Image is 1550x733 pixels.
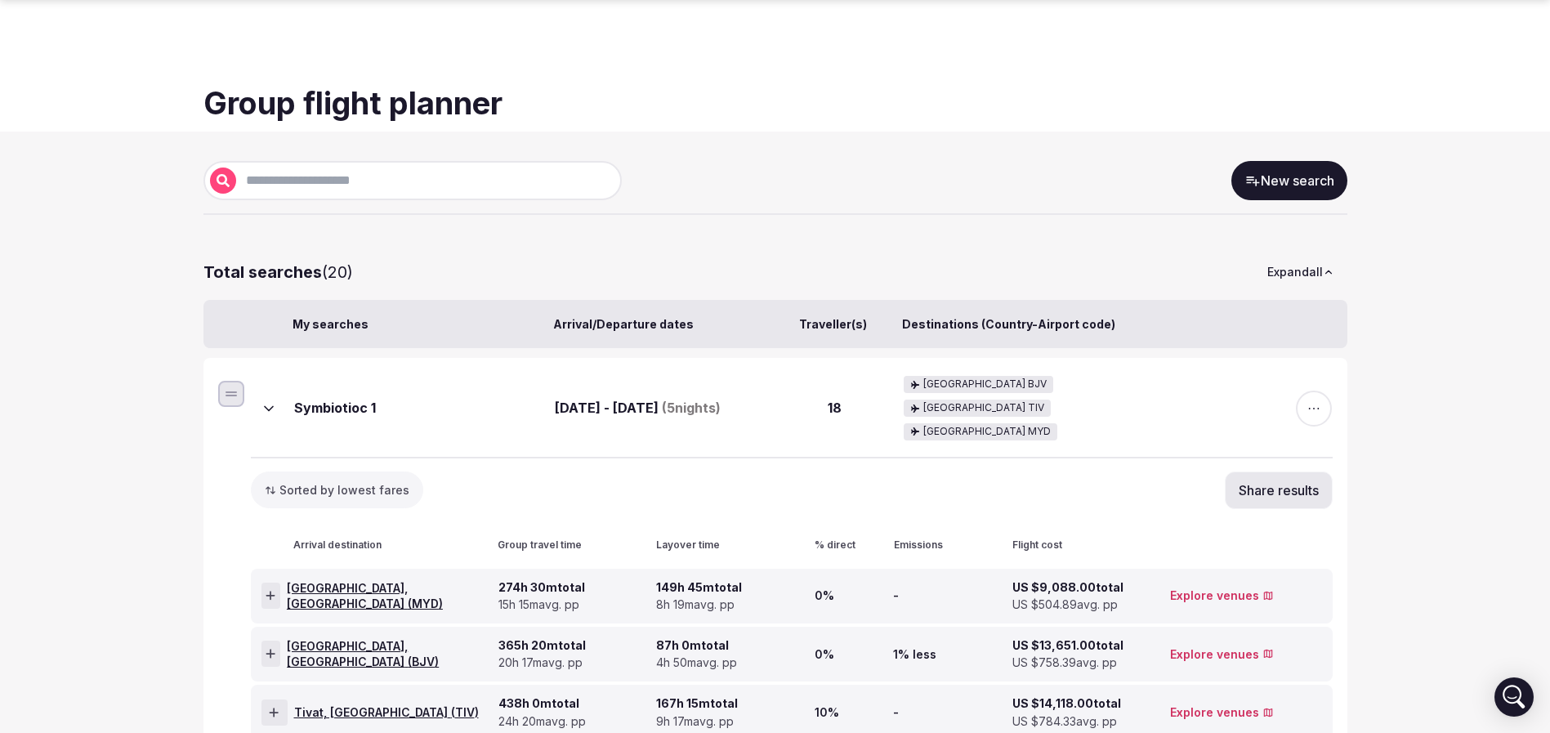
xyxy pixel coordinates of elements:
h1: Group flight planner [203,82,1347,125]
div: Emissions [894,539,1006,552]
div: Flight cost [1012,539,1164,552]
span: 8h 19m avg. pp [656,597,735,613]
p: ( 20 ) [203,261,353,284]
span: [GEOGRAPHIC_DATA], [GEOGRAPHIC_DATA] ( MYD ) [287,580,492,612]
div: - [893,570,1005,623]
div: Destinations (Country-Airport code) [902,316,1288,333]
a: Explore venues [1170,704,1274,721]
span: 24h 20m avg. pp [498,713,586,730]
div: 18 [773,376,897,440]
div: 1% less [893,628,1005,681]
div: Traveller(s) [771,316,896,333]
span: 4h 50m avg. pp [656,655,737,671]
span: 9h 17m avg. pp [656,713,734,730]
span: 167h 15m total [656,695,738,712]
button: Share results [1225,472,1333,509]
span: US $784.33 avg. pp [1012,713,1117,730]
span: Tivat, [GEOGRAPHIC_DATA] ( TIV ) [294,704,479,721]
span: US $13,651.00 total [1012,637,1123,654]
div: 0% [815,570,887,623]
span: [GEOGRAPHIC_DATA] MYD [923,425,1051,439]
span: [GEOGRAPHIC_DATA] TIV [923,401,1044,415]
div: Group travel time [498,539,650,552]
a: Explore venues [1170,588,1274,604]
span: 20h 17m avg. pp [498,655,583,671]
span: 438h 0m total [498,695,579,712]
span: 274h 30m total [498,579,585,596]
div: [DATE] - [DATE] [555,376,766,440]
span: US $9,088.00 total [1012,579,1123,596]
div: Symbiotioc 1 [294,376,549,440]
div: Open Intercom Messenger [1494,677,1534,717]
span: US $14,118.00 total [1012,695,1121,712]
a: New search [1231,161,1347,200]
span: US $504.89 avg. pp [1012,597,1118,613]
div: % direct [815,539,887,552]
div: Arrival destination [261,539,492,552]
strong: Total searches [203,262,322,282]
button: Expandall [1254,254,1347,290]
span: US $758.39 avg. pp [1012,655,1117,671]
span: ( 5 nights) [662,399,721,417]
button: Sorted by lowest fares [251,472,423,509]
a: Explore venues [1170,646,1274,663]
span: 365h 20m total [498,637,586,654]
div: My searches [293,316,547,333]
span: 87h 0m total [656,637,729,654]
div: 0% [815,628,887,681]
span: [GEOGRAPHIC_DATA], [GEOGRAPHIC_DATA] ( BJV ) [287,638,492,670]
span: 15h 15m avg. pp [498,597,579,613]
span: 149h 45m total [656,579,742,596]
span: [GEOGRAPHIC_DATA] BJV [923,378,1047,391]
div: Arrival/Departure dates [553,316,764,333]
div: Layover time [656,539,808,552]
